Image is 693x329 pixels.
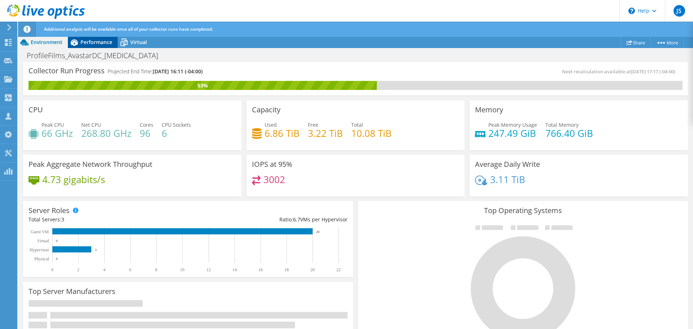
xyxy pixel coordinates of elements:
span: Performance [80,39,112,46]
text: 10 [180,267,184,272]
text: Hypervisor [30,247,49,252]
span: 3 [61,216,64,223]
span: JS [674,5,685,17]
svg: \n [628,8,635,14]
h3: Top Server Manufacturers [29,287,115,295]
h4: Projected End Time: [108,68,202,75]
h4: 766.40 GiB [545,129,593,137]
span: Free [308,121,318,128]
h4: 3002 [263,176,285,183]
text: 20 [316,230,320,234]
text: 12 [206,267,211,272]
h4: 10.08 TiB [351,129,392,137]
text: 3 [95,248,97,252]
span: Additional analysis will be available once all of your collector runs have completed. [44,26,213,32]
text: Physical [34,256,49,261]
h3: CPU [29,106,43,114]
text: 0 [56,257,58,261]
text: 22 [336,267,341,272]
text: 6 [129,267,131,272]
a: More [650,37,684,48]
h4: 3.22 TiB [308,129,343,137]
text: 16 [258,267,263,272]
h3: Capacity [252,106,280,114]
h3: IOPS at 95% [252,160,292,168]
h3: Average Daily Write [475,160,540,168]
div: Ratio: VMs per Hypervisor [188,216,348,224]
text: 8 [155,267,157,272]
h3: Memory [475,106,503,114]
h4: 96 [140,129,153,137]
span: Used [265,121,277,128]
h4: 3.11 TiB [490,176,525,183]
h4: 6.86 TiB [265,129,300,137]
text: 0 [51,267,53,272]
h4: 66 GHz [42,129,73,137]
h4: 4.73 gigabits/s [42,176,105,183]
span: CPU Sockets [162,121,191,128]
span: Net CPU [81,121,101,128]
h1: ProfileFilms_AvastarDC_[MEDICAL_DATA] [23,52,169,60]
h3: Peak Aggregate Network Throughput [29,160,152,168]
text: 14 [232,267,237,272]
span: Virtual [130,39,147,46]
span: 6.7 [293,216,300,223]
a: Share [621,37,651,48]
span: [DATE] 16:11 (-04:00) [153,68,202,75]
span: Cores [140,121,153,128]
text: 4 [103,267,105,272]
h4: 6 [162,129,191,137]
h4: 268.80 GHz [81,129,131,137]
h4: 247.49 GiB [488,129,537,137]
h3: Server Roles [29,207,70,215]
span: Total Memory [545,121,579,128]
text: 2 [77,267,79,272]
span: Next recalculation available at [562,68,679,75]
span: Peak Memory Usage [488,121,537,128]
h3: Top Operating Systems [363,207,683,215]
span: Total [351,121,363,128]
text: Guest VM [31,229,49,234]
div: Total Servers: [29,216,188,224]
text: 20 [310,267,315,272]
span: [DATE] 17:17 (-04:00) [631,68,675,75]
span: Environment [31,39,62,46]
text: 18 [284,267,289,272]
div: 53% [29,82,377,90]
text: 0 [56,239,58,243]
span: Peak CPU [42,121,64,128]
text: Virtual [37,238,49,243]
